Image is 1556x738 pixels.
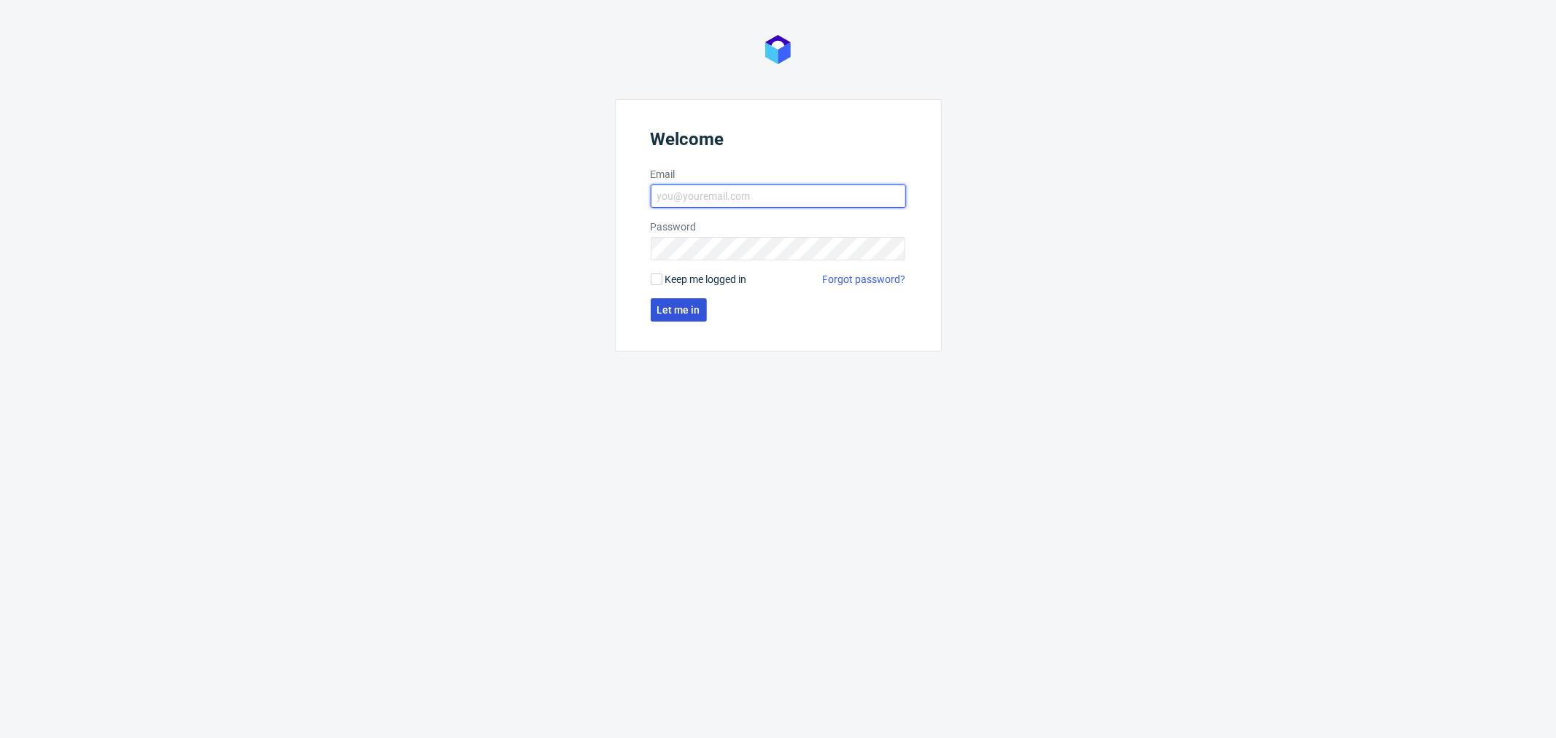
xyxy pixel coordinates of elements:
[651,184,906,208] input: you@youremail.com
[651,298,707,322] button: Let me in
[657,305,700,315] span: Let me in
[665,272,747,287] span: Keep me logged in
[651,129,906,155] header: Welcome
[823,272,906,287] a: Forgot password?
[651,167,906,182] label: Email
[651,220,906,234] label: Password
